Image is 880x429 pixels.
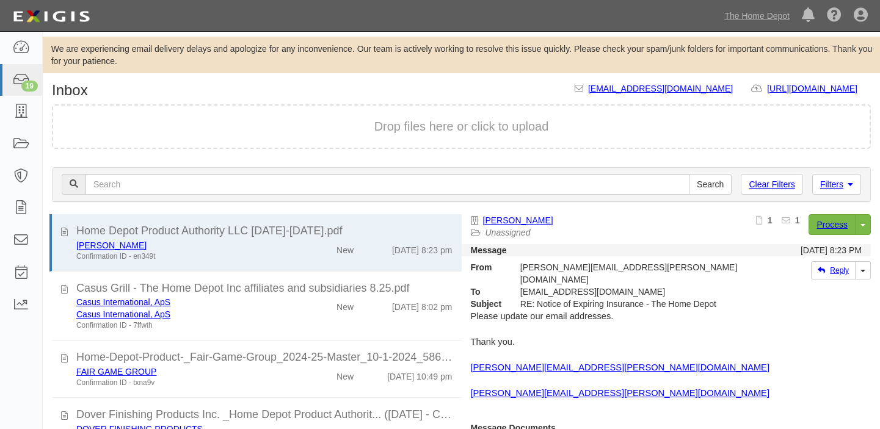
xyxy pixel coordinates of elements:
[511,286,760,298] div: party-mv3cm3@sbainsurance.homedepot.com
[811,261,856,279] a: Reply
[485,228,531,237] a: Unassigned
[767,84,871,93] a: [URL][DOMAIN_NAME]
[462,286,511,298] strong: To
[336,366,354,383] div: New
[471,337,515,347] span: Thank you.
[43,43,880,67] div: We are experiencing email delivery delays and apologize for any inconvenience. Our team is active...
[21,81,38,92] div: 19
[9,5,93,27] img: logo-5460c22ac91f19d4615b14bd174203de0afe785f0fc80cf4dbbc73dc1793850b.png
[768,215,773,225] b: 1
[76,350,453,366] div: Home-Depot-Product-_Fair-Game-Group_2024-25-Master_10-1-2024_586768492_1.pdf
[392,296,453,313] div: [DATE] 8:02 pm
[52,82,88,98] h1: Inbox
[76,378,288,388] div: Confirmation ID - txna9v
[76,239,288,251] div: BARRETTE
[85,174,689,195] input: Search
[76,296,288,308] div: Casus International, ApS
[336,296,354,313] div: New
[76,308,288,320] div: Casus International, ApS
[471,388,769,398] a: [PERSON_NAME][EMAIL_ADDRESS][PERSON_NAME][DOMAIN_NAME]
[76,366,288,378] div: FAIR GAME GROUP
[76,240,147,250] a: [PERSON_NAME]
[795,215,800,225] b: 1
[76,297,170,307] a: Casus International, ApS
[387,366,452,383] div: [DATE] 10:49 pm
[462,298,511,310] strong: Subject
[76,309,170,319] a: Casus International, ApS
[801,244,862,256] div: [DATE] 8:23 PM
[511,261,760,286] div: [PERSON_NAME][EMAIL_ADDRESS][PERSON_NAME][DOMAIN_NAME]
[76,223,453,239] div: Home Depot Product Authority LLC 2025-2026.pdf
[462,261,511,273] strong: From
[812,174,861,195] a: Filters
[471,245,507,255] strong: Message
[76,281,453,297] div: Casus Grill - The Home Depot Inc affiliates and subsidiaries 8.25.pdf
[76,320,288,331] div: Confirmation ID - 7ffwth
[588,84,733,93] a: [EMAIL_ADDRESS][DOMAIN_NAME]
[76,367,156,377] a: FAIR GAME GROUP
[76,251,288,262] div: Confirmation ID - en349t
[392,239,453,256] div: [DATE] 8:23 pm
[689,174,732,195] input: Search
[809,214,856,235] a: Process
[483,215,553,225] a: [PERSON_NAME]
[374,118,549,135] button: Drop files here or click to upload
[76,407,453,423] div: Dover Finishing Products Inc. _Home Depot Product Authorit... (20-8-2025 - Certificat de responsa...
[741,174,802,195] a: Clear Filters
[511,298,760,310] div: RE: Notice of Expiring Insurance - The Home Depot
[718,4,796,28] a: The Home Depot
[827,9,842,23] i: Help Center - Complianz
[471,362,769,372] a: [PERSON_NAME][EMAIL_ADDRESS][PERSON_NAME][DOMAIN_NAME]
[336,239,354,256] div: New
[471,311,614,321] span: Please update our email addresses.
